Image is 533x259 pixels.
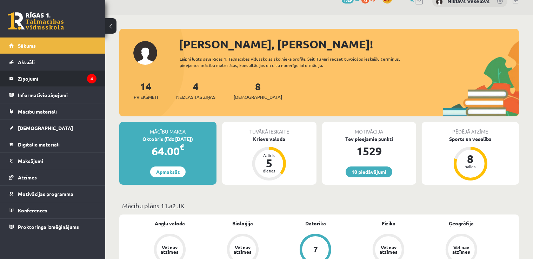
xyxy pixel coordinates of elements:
a: Sākums [9,38,96,54]
a: Informatīvie ziņojumi [9,87,96,103]
a: [DEMOGRAPHIC_DATA] [9,120,96,136]
a: Proktoringa izmēģinājums [9,219,96,235]
a: Konferences [9,202,96,218]
div: 64.00 [119,143,216,159]
a: 8[DEMOGRAPHIC_DATA] [234,80,282,101]
div: Krievu valoda [222,135,317,143]
span: Priekšmeti [134,94,158,101]
a: Krievu valoda Atlicis 5 dienas [222,135,317,182]
div: Oktobris (līdz [DATE]) [119,135,216,143]
a: Apmaksāt [150,166,186,177]
a: 14Priekšmeti [134,80,158,101]
legend: Maksājumi [18,153,96,169]
div: Sports un veselība [422,135,519,143]
a: Angļu valoda [155,220,185,227]
span: Neizlasītās ziņas [176,94,215,101]
div: Pēdējā atzīme [422,122,519,135]
div: Vēl nav atzīmes [379,245,398,254]
span: [DEMOGRAPHIC_DATA] [234,94,282,101]
div: 5 [259,157,280,169]
div: Tuvākā ieskaite [222,122,317,135]
span: [DEMOGRAPHIC_DATA] [18,125,73,131]
i: 4 [87,74,96,83]
p: Mācību plāns 11.a2 JK [122,201,516,210]
div: balles [460,164,481,169]
span: Proktoringa izmēģinājums [18,224,79,230]
div: [PERSON_NAME], [PERSON_NAME]! [179,36,519,53]
div: Laipni lūgts savā Rīgas 1. Tālmācības vidusskolas skolnieka profilā. Šeit Tu vari redzēt tuvojošo... [180,56,419,68]
a: Bioloģija [232,220,253,227]
a: Digitālie materiāli [9,136,96,152]
div: Tev pieejamie punkti [322,135,417,143]
span: Mācību materiāli [18,108,57,115]
div: Mācību maksa [119,122,216,135]
a: Aktuāli [9,54,96,70]
a: Datorika [305,220,326,227]
span: € [180,142,184,152]
span: Motivācijas programma [18,191,73,197]
a: Atzīmes [9,169,96,185]
a: 10 piedāvājumi [346,166,392,177]
a: Rīgas 1. Tālmācības vidusskola [8,12,64,30]
a: Ģeogrāfija [449,220,474,227]
span: Atzīmes [18,174,37,180]
a: Ziņojumi4 [9,70,96,87]
span: Konferences [18,207,47,213]
a: Mācību materiāli [9,103,96,120]
div: Vēl nav atzīmes [160,245,180,254]
a: Motivācijas programma [9,186,96,202]
div: 8 [460,153,481,164]
div: Atlicis [259,153,280,157]
div: Vēl nav atzīmes [233,245,253,254]
legend: Informatīvie ziņojumi [18,87,96,103]
span: Digitālie materiāli [18,141,60,148]
div: Vēl nav atzīmes [452,245,471,254]
span: Aktuāli [18,59,35,65]
div: 1529 [322,143,417,159]
a: Maksājumi [9,153,96,169]
div: 7 [313,246,318,253]
div: dienas [259,169,280,173]
div: Motivācija [322,122,417,135]
a: Fizika [382,220,395,227]
span: Sākums [18,42,36,49]
a: Sports un veselība 8 balles [422,135,519,182]
a: 4Neizlasītās ziņas [176,80,215,101]
legend: Ziņojumi [18,70,96,87]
